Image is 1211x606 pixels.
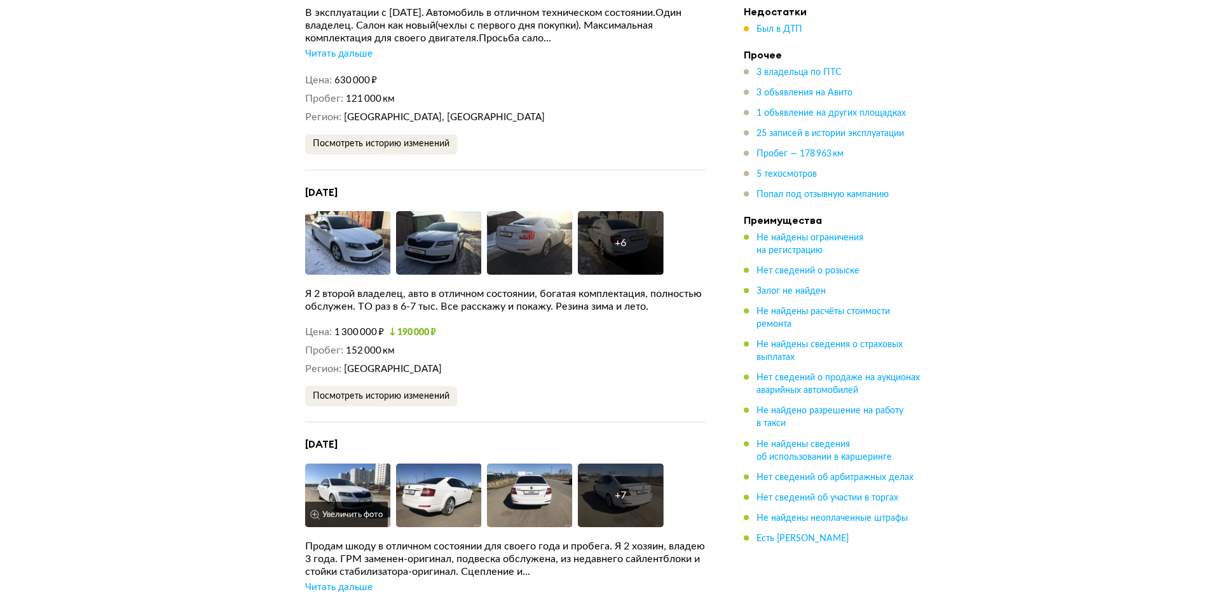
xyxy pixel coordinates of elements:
dt: Регион [305,362,341,376]
div: В эксплуатации с [DATE]. Автомобиль в отличном техническом состоянии.Один владелец. Салон как нов... [305,6,706,45]
span: Есть [PERSON_NAME] [756,534,849,542]
span: 3 объявления на Авито [756,88,852,97]
button: Увеличить фото [305,502,388,527]
div: Я 2 второй владелец, авто в отличном состоянии, богатая комплектация, полностью обслужен. ТО раз ... [305,287,706,313]
h4: [DATE] [305,186,706,199]
span: Посмотреть историю изменений [313,139,449,148]
span: Нет сведений об участии в торгах [756,493,898,502]
span: Пробег — 178 963 км [756,149,844,158]
span: 1 300 000 ₽ [334,327,384,337]
span: Залог не найден [756,287,826,296]
span: Посмотреть историю изменений [313,392,449,401]
button: Посмотреть историю изменений [305,134,457,155]
span: Нет сведений об арбитражных делах [756,472,913,481]
h4: Прочее [744,48,922,61]
span: Попал под отзывную кампанию [756,190,889,199]
div: + 7 [615,489,626,502]
dt: Пробег [305,344,343,357]
dt: Регион [305,111,341,124]
img: Car Photo [305,464,391,527]
img: Car Photo [487,211,573,275]
h4: [DATE] [305,437,706,451]
h4: Преимущества [744,214,922,226]
span: [GEOGRAPHIC_DATA], [GEOGRAPHIC_DATA] [344,113,545,122]
dt: Цена [305,74,332,87]
span: 3 владельца по ПТС [756,68,842,77]
span: Нет сведений о розыске [756,266,859,275]
span: 5 техосмотров [756,170,817,179]
span: Не найдены расчёты стоимости ремонта [756,307,890,329]
div: Читать дальше [305,48,373,60]
span: Не найдены сведения об использовании в каршеринге [756,439,892,461]
img: Car Photo [487,464,573,527]
button: Посмотреть историю изменений [305,386,457,406]
img: Car Photo [396,211,482,275]
dt: Цена [305,326,332,339]
span: Не найдено разрешение на работу в такси [756,406,903,428]
span: Не найдены ограничения на регистрацию [756,233,863,255]
div: Продам шкоду в отличном состоянии для своего года и пробега. Я 2 хозяин, владею 3 года. ГРМ замен... [305,540,706,578]
h4: Недостатки [744,5,922,18]
span: Не найдены сведения о страховых выплатах [756,340,903,362]
div: Читать дальше [305,581,373,594]
small: 190 000 ₽ [389,328,436,337]
dt: Пробег [305,92,343,106]
div: + 6 [615,237,626,249]
span: 1 объявление на других площадках [756,109,906,118]
img: Car Photo [396,464,482,527]
span: Нет сведений о продаже на аукционах аварийных автомобилей [756,373,920,395]
span: 630 000 ₽ [334,76,377,85]
img: Car Photo [305,211,391,275]
span: [GEOGRAPHIC_DATA] [344,364,442,374]
span: 25 записей в истории эксплуатации [756,129,904,138]
span: Не найдены неоплаченные штрафы [756,513,908,522]
span: Был в ДТП [756,25,802,34]
span: 152 000 км [346,346,395,355]
span: 121 000 км [346,94,395,104]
